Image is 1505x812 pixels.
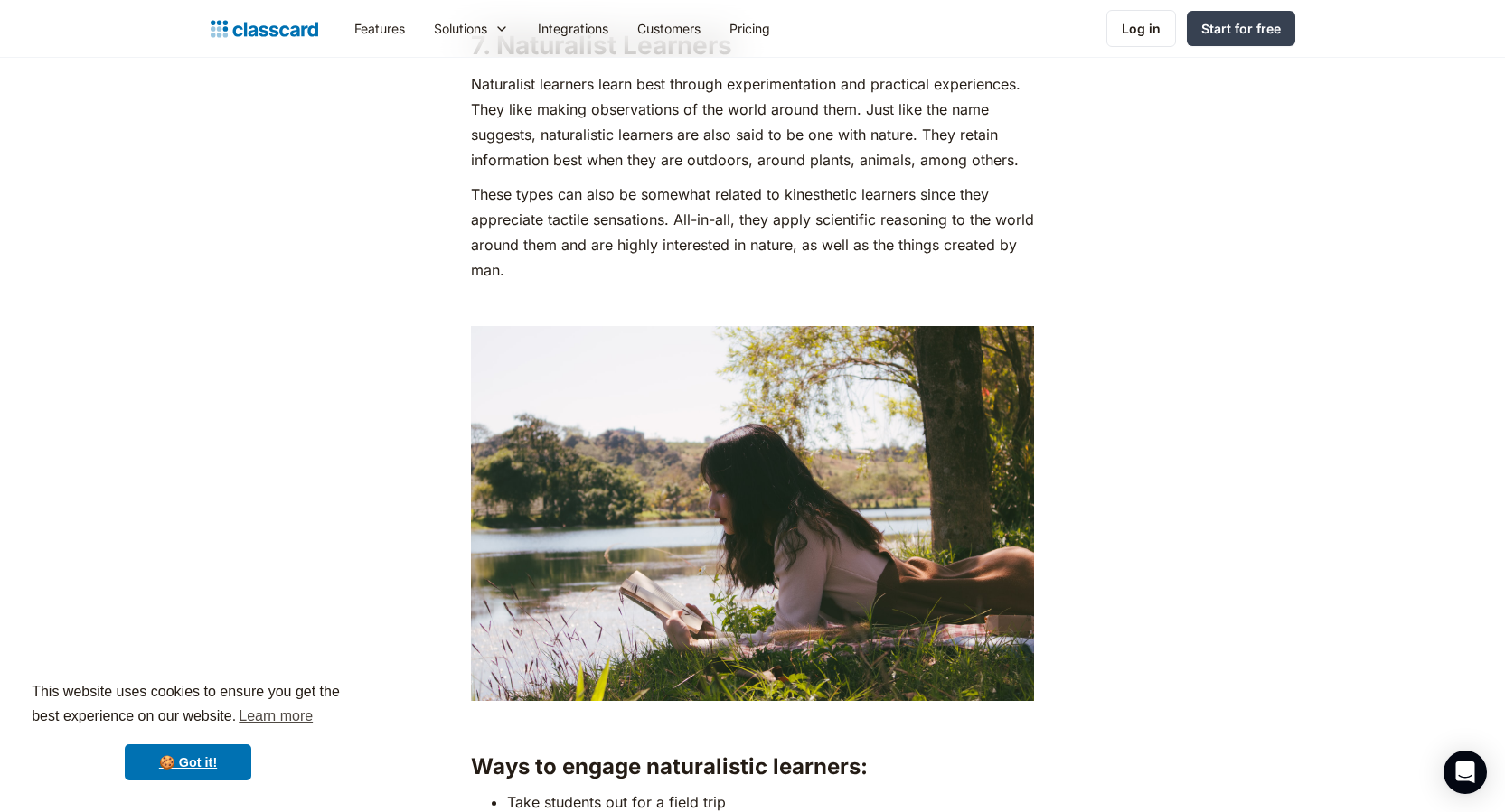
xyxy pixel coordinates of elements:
a: Start for free [1187,11,1295,46]
div: cookieconsent [14,664,362,798]
div: Log in [1122,19,1161,38]
a: Pricing [715,8,785,49]
a: Log in [1106,10,1176,47]
div: Open Intercom Messenger [1444,751,1487,794]
a: dismiss cookie message [125,744,251,780]
img: a girl lying down and reading a book on a picnic blanket in the grass by a lake, surrounded by gr... [471,326,1034,701]
p: Naturalist learners learn best through experimentation and practical experiences. They like makin... [471,71,1034,173]
a: Features [340,8,419,49]
div: Solutions [434,19,487,38]
a: home [211,16,318,42]
p: ‍ [471,292,1034,317]
a: learn more about cookies [236,703,315,730]
a: Integrations [523,8,623,49]
div: Solutions [419,8,523,49]
p: These types can also be somewhat related to kinesthetic learners since they appreciate tactile se... [471,182,1034,283]
a: Customers [623,8,715,49]
strong: Ways to engage naturalistic learners: [471,753,868,779]
span: This website uses cookies to ensure you get the best experience on our website. [32,681,344,730]
div: Start for free [1201,19,1281,38]
p: ‍ [471,710,1034,735]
